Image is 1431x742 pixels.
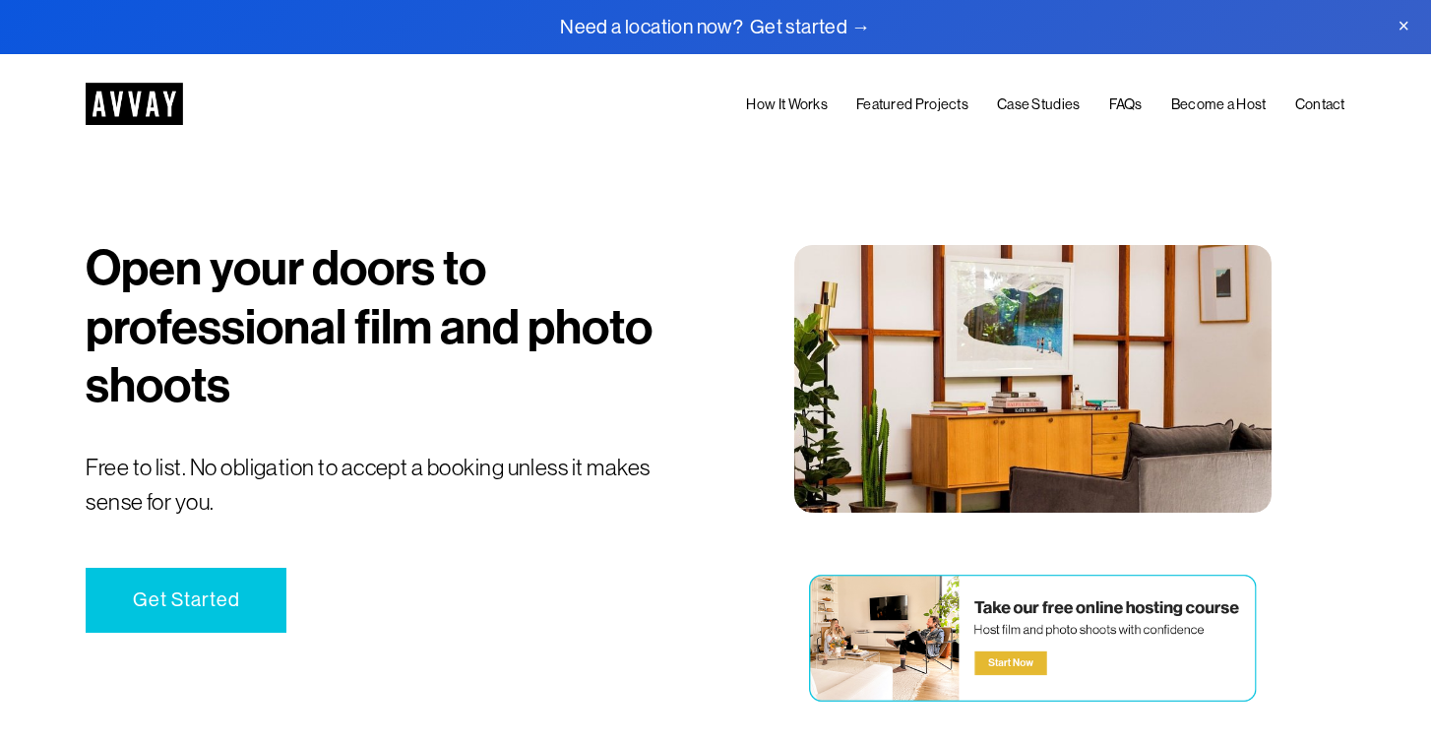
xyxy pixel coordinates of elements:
a: How It Works [746,93,827,118]
h1: Open your doors to professional film and photo shoots [86,239,710,415]
a: FAQs [1109,93,1143,118]
p: Free to list. No obligation to accept a booking unless it makes sense for you. [86,451,710,520]
img: AVVAY - The First Nationwide Location Scouting Co. [86,83,183,125]
a: Contact [1295,93,1345,118]
a: Case Studies [997,93,1080,118]
a: Become a Host [1171,93,1267,118]
a: Featured Projects [856,93,968,118]
a: Get Started [86,568,286,633]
